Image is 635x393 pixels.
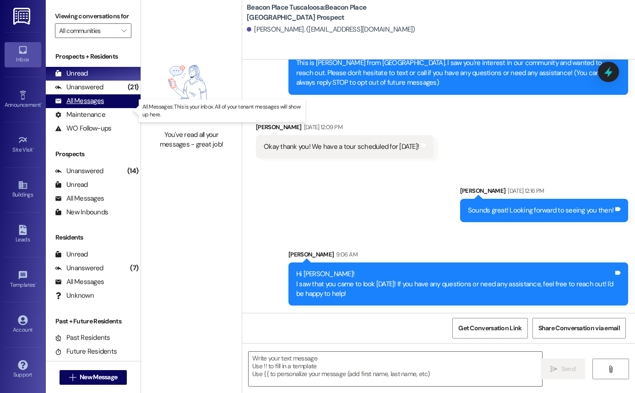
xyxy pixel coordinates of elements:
span: • [35,280,37,287]
a: Support [5,357,41,382]
div: All Messages [55,96,104,106]
div: Okay thank you! We have a tour scheduled for [DATE]! [264,142,419,152]
div: Unknown [55,291,94,300]
div: Residents [46,233,141,242]
span: Share Conversation via email [538,323,620,333]
div: You've read all your messages - great job! [151,130,232,150]
div: Future Residents [55,347,117,356]
img: ResiDesk Logo [13,8,32,25]
i:  [607,366,614,373]
div: [DATE] 12:09 PM [302,122,342,132]
a: Inbox [5,42,41,67]
span: • [41,100,42,107]
span: • [33,145,34,152]
div: Past + Future Residents [46,317,141,326]
p: All Messages: This is your inbox. All of your tenant messages will show up here. [142,103,302,119]
i:  [69,374,76,381]
a: Site Visit • [5,132,41,157]
div: [PERSON_NAME] [460,186,628,199]
button: Send [541,359,585,379]
i:  [550,366,557,373]
img: empty-state [151,47,232,126]
a: Templates • [5,267,41,292]
div: [PERSON_NAME]. ([EMAIL_ADDRESS][DOMAIN_NAME]) [247,25,415,34]
div: All Messages [55,277,104,287]
button: Get Conversation Link [452,318,527,338]
div: WO Follow-ups [55,124,111,133]
b: Beacon Place Tuscaloosa: Beacon Place [GEOGRAPHIC_DATA] Prospect [247,3,430,22]
div: [DATE] 12:16 PM [505,186,544,196]
div: All Messages [55,194,104,203]
a: Buildings [5,177,41,202]
div: (21) [125,80,141,94]
div: Hey [PERSON_NAME]! This is [PERSON_NAME] from [GEOGRAPHIC_DATA]. I saw you're interest in our com... [296,49,613,88]
div: Sounds great! Looking forward to seeing you then! [468,206,613,215]
label: Viewing conversations for [55,9,131,23]
span: Send [561,364,575,374]
div: (14) [125,164,141,178]
div: Unread [55,250,88,259]
a: Leads [5,222,41,247]
div: Unanswered [55,166,103,176]
button: New Message [60,370,127,385]
i:  [121,27,126,34]
div: [PERSON_NAME] [288,250,628,262]
button: Share Conversation via email [532,318,626,338]
div: Prospects + Residents [46,52,141,61]
div: Past Residents [55,333,110,343]
div: Unread [55,69,88,78]
input: All communities [59,23,117,38]
span: New Message [80,372,117,382]
span: Get Conversation Link [458,323,521,333]
div: Unread [55,180,88,190]
div: Unanswered [55,82,103,92]
div: Maintenance [55,110,105,120]
a: Account [5,312,41,337]
div: Prospects [46,149,141,159]
div: 9:06 AM [334,250,357,259]
div: Unanswered [55,263,103,273]
div: (7) [128,261,141,275]
div: New Inbounds [55,207,108,217]
div: Hi [PERSON_NAME]! I saw that you came to look [DATE]! If you have any questions or need any assis... [296,269,613,299]
div: [PERSON_NAME] [256,122,434,135]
